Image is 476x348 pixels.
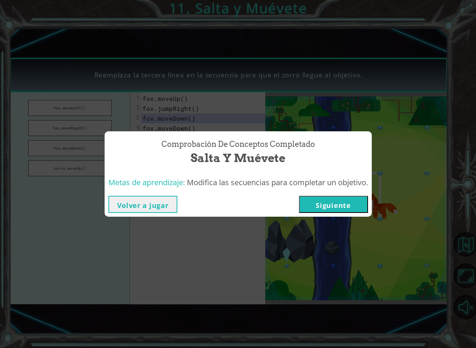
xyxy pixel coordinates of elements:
span: Metas de aprendizaje: [108,177,185,187]
button: Siguiente [299,196,368,213]
span: Modifica las secuencias para completar un objetivo. [187,177,368,187]
span: Salta y Muévete [191,150,285,166]
button: Volver a jugar [108,196,177,213]
span: Comprobación de conceptos Completado [161,139,315,150]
